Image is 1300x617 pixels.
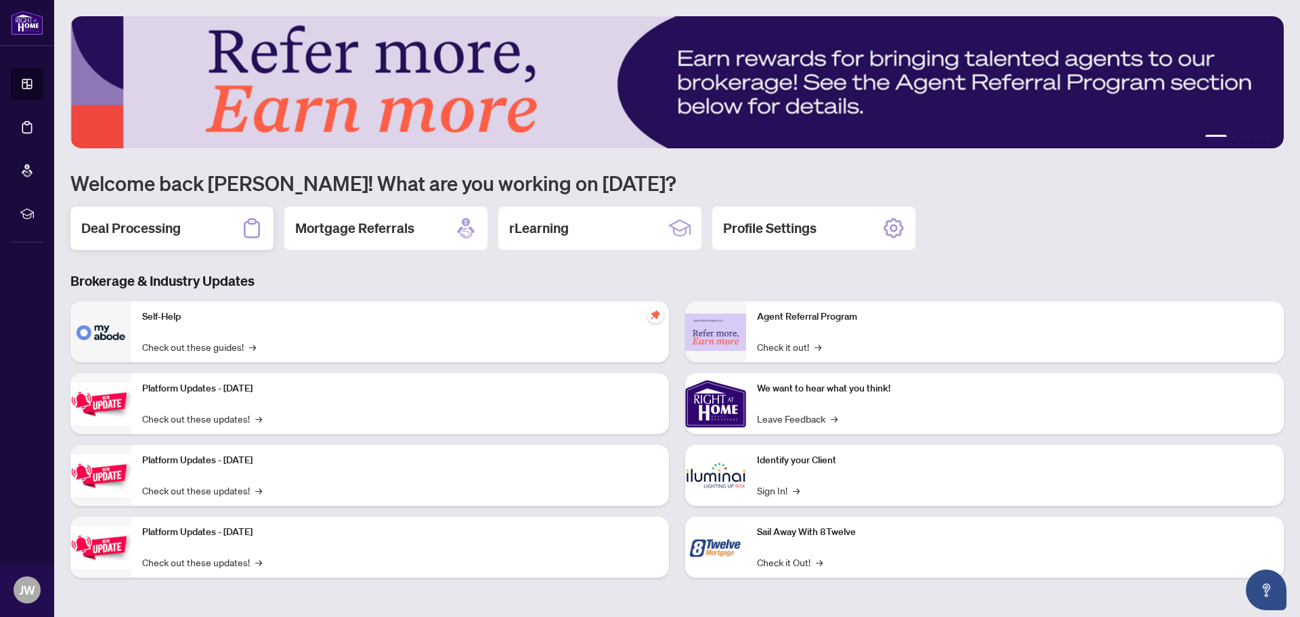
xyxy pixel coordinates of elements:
h2: Profile Settings [723,219,817,238]
p: Sail Away With 8Twelve [757,525,1273,540]
h1: Welcome back [PERSON_NAME]! What are you working on [DATE]? [70,170,1284,196]
a: Check out these updates!→ [142,411,262,426]
h2: Deal Processing [81,219,181,238]
img: Self-Help [70,301,131,362]
h3: Brokerage & Industry Updates [70,272,1284,291]
span: → [255,555,262,570]
img: logo [11,10,43,35]
span: → [816,555,823,570]
span: JW [19,580,35,599]
button: Open asap [1246,570,1286,610]
h2: Mortgage Referrals [295,219,414,238]
span: → [255,483,262,498]
a: Check it out!→ [757,339,821,354]
img: We want to hear what you think! [685,373,746,434]
a: Check out these updates!→ [142,483,262,498]
span: → [815,339,821,354]
p: We want to hear what you think! [757,381,1273,396]
img: Slide 0 [70,16,1284,148]
img: Platform Updates - June 23, 2025 [70,526,131,569]
img: Agent Referral Program [685,314,746,351]
a: Leave Feedback→ [757,411,838,426]
p: Platform Updates - [DATE] [142,453,658,468]
p: Platform Updates - [DATE] [142,381,658,396]
h2: rLearning [509,219,569,238]
span: → [255,411,262,426]
button: 3 [1243,135,1249,140]
a: Check out these guides!→ [142,339,256,354]
span: pushpin [647,307,664,323]
p: Identify your Client [757,453,1273,468]
span: → [249,339,256,354]
img: Sail Away With 8Twelve [685,517,746,578]
a: Check it Out!→ [757,555,823,570]
p: Platform Updates - [DATE] [142,525,658,540]
p: Self-Help [142,310,658,324]
img: Platform Updates - July 8, 2025 [70,454,131,497]
button: 1 [1205,135,1227,140]
span: → [793,483,800,498]
a: Check out these updates!→ [142,555,262,570]
p: Agent Referral Program [757,310,1273,324]
button: 5 [1265,135,1270,140]
button: 4 [1254,135,1259,140]
button: 2 [1232,135,1238,140]
a: Sign In!→ [757,483,800,498]
img: Platform Updates - July 21, 2025 [70,383,131,425]
img: Identify your Client [685,445,746,506]
span: → [831,411,838,426]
